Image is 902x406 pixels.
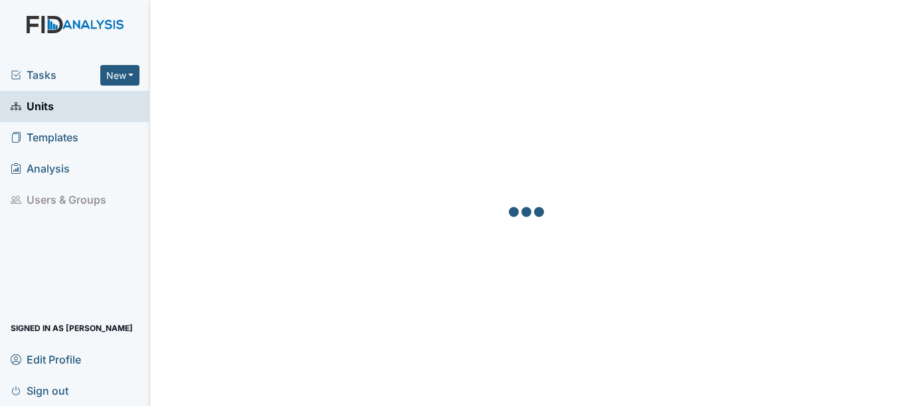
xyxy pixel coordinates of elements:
span: Signed in as [PERSON_NAME] [11,318,133,338]
span: Templates [11,127,78,148]
span: Analysis [11,159,70,179]
span: Sign out [11,380,68,401]
span: Units [11,96,54,117]
a: Tasks [11,67,100,83]
span: Edit Profile [11,349,81,370]
button: New [100,65,140,86]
